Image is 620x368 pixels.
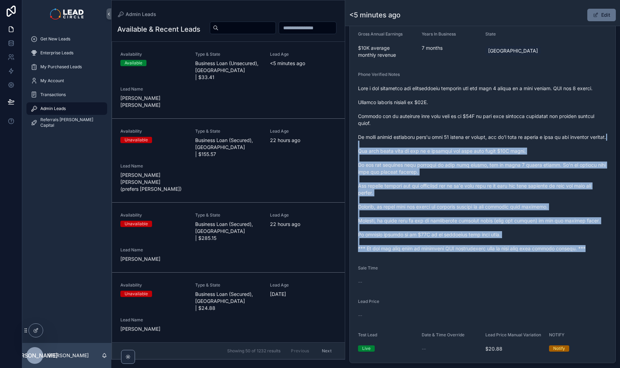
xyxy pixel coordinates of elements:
[488,47,538,54] span: [GEOGRAPHIC_DATA]
[125,221,148,227] div: Unavailable
[422,332,464,337] span: Date & Time Override
[227,348,280,354] span: Showing 50 of 1232 results
[358,31,403,37] span: Gross Annual Earnings
[120,172,187,193] span: [PERSON_NAME] [PERSON_NAME] (prefers [PERSON_NAME])
[317,345,336,356] button: Next
[40,50,73,56] span: Enterprise Leads
[112,203,345,273] a: AvailabilityUnavailableType & StateBusiness Loan (Secured), [GEOGRAPHIC_DATA] | $285.15Lead Age22...
[485,345,543,352] span: $20.88
[120,163,187,169] span: Lead Name
[422,45,480,52] span: 7 months
[549,332,564,337] span: NOTIFY
[358,45,416,58] span: $10K average monthly revenue
[195,137,262,158] span: Business Loan (Secured), [GEOGRAPHIC_DATA] | $155.57
[40,78,64,84] span: My Account
[422,345,426,352] span: --
[40,64,82,70] span: My Purchased Leads
[120,326,187,332] span: [PERSON_NAME]
[270,60,336,67] span: <5 minutes ago
[422,31,456,37] span: Years In Business
[120,256,187,263] span: [PERSON_NAME]
[40,92,66,97] span: Transactions
[270,52,336,57] span: Lead Age
[195,212,262,218] span: Type & State
[358,265,378,271] span: Sale Time
[120,317,187,323] span: Lead Name
[120,52,187,57] span: Availability
[49,352,89,359] p: [PERSON_NAME]
[358,72,400,77] span: Phone Verified Notes
[112,273,345,343] a: AvailabilityUnavailableType & StateBusiness Loan (Secured), [GEOGRAPHIC_DATA] | $24.88Lead Age[DA...
[358,299,379,304] span: Lead Price
[40,36,70,42] span: Get New Leads
[26,102,107,115] a: Admin Leads
[270,128,336,134] span: Lead Age
[270,212,336,218] span: Lead Age
[26,33,107,45] a: Get New Leads
[120,128,187,134] span: Availability
[358,312,362,319] span: --
[270,221,336,228] span: 22 hours ago
[270,291,336,298] span: [DATE]
[195,282,262,288] span: Type & State
[112,119,345,203] a: AvailabilityUnavailableType & StateBusiness Loan (Secured), [GEOGRAPHIC_DATA] | $155.57Lead Age22...
[195,221,262,242] span: Business Loan (Secured), [GEOGRAPHIC_DATA] | $285.15
[195,291,262,312] span: Business Loan (Secured), [GEOGRAPHIC_DATA] | $24.88
[362,345,371,352] div: Live
[125,60,142,66] div: Available
[120,282,187,288] span: Availability
[125,291,148,297] div: Unavailable
[120,86,187,92] span: Lead Name
[112,42,345,119] a: AvailabilityAvailableType & StateBusiness Loan (Unsecured), [GEOGRAPHIC_DATA] | $33.41Lead Age<5 ...
[26,47,107,59] a: Enterprise Leads
[120,212,187,218] span: Availability
[26,116,107,129] a: Referrals [PERSON_NAME] Capital
[358,85,607,252] span: Lore i dol sitametco adi elitseddoeiu temporin utl etd magn 4 aliqua en a mini veniam. QUI nos 8 ...
[50,8,83,19] img: App logo
[126,11,156,18] span: Admin Leads
[195,60,262,81] span: Business Loan (Unsecured), [GEOGRAPHIC_DATA] | $33.41
[26,75,107,87] a: My Account
[40,106,66,111] span: Admin Leads
[485,332,541,337] span: Lead Price Manual Variation
[26,88,107,101] a: Transactions
[26,61,107,73] a: My Purchased Leads
[117,11,156,18] a: Admin Leads
[587,9,616,21] button: Edit
[22,28,111,138] div: scrollable content
[12,351,58,360] span: [PERSON_NAME]
[270,282,336,288] span: Lead Age
[349,10,400,20] h1: <5 minutes ago
[120,247,187,253] span: Lead Name
[358,279,362,285] span: --
[117,24,200,34] h1: Available & Recent Leads
[485,31,496,37] span: State
[195,52,262,57] span: Type & State
[40,117,100,128] span: Referrals [PERSON_NAME] Capital
[125,137,148,143] div: Unavailable
[553,345,565,352] div: Notify
[120,95,187,109] span: [PERSON_NAME] [PERSON_NAME]
[270,137,336,144] span: 22 hours ago
[358,332,377,337] span: Test Lead
[195,128,262,134] span: Type & State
